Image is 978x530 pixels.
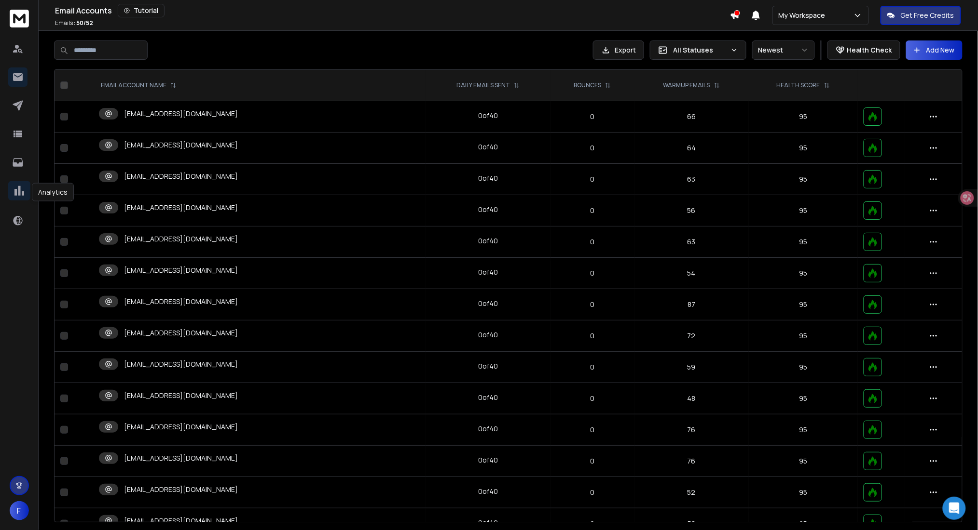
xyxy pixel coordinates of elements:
[749,226,858,258] td: 95
[55,4,730,17] div: Email Accounts
[749,414,858,446] td: 95
[478,205,498,214] div: 0 of 40
[634,352,749,383] td: 59
[634,101,749,132] td: 66
[749,132,858,164] td: 95
[556,331,628,341] p: 0
[556,362,628,372] p: 0
[124,203,238,212] p: [EMAIL_ADDRESS][DOMAIN_NAME]
[749,477,858,508] td: 95
[634,414,749,446] td: 76
[118,4,165,17] button: Tutorial
[124,359,238,369] p: [EMAIL_ADDRESS][DOMAIN_NAME]
[478,173,498,183] div: 0 of 40
[593,40,644,60] button: Export
[478,518,498,528] div: 0 of 40
[749,383,858,414] td: 95
[674,45,727,55] p: All Statuses
[556,206,628,215] p: 0
[749,164,858,195] td: 95
[124,109,238,119] p: [EMAIL_ADDRESS][DOMAIN_NAME]
[634,289,749,320] td: 87
[124,391,238,400] p: [EMAIL_ADDRESS][DOMAIN_NAME]
[881,6,961,25] button: Get Free Credits
[101,81,176,89] div: EMAIL ACCOUNT NAME
[749,446,858,477] td: 95
[634,226,749,258] td: 63
[574,81,601,89] p: BOUNCES
[124,234,238,244] p: [EMAIL_ADDRESS][DOMAIN_NAME]
[634,477,749,508] td: 52
[634,383,749,414] td: 48
[752,40,815,60] button: Newest
[478,393,498,402] div: 0 of 40
[124,453,238,463] p: [EMAIL_ADDRESS][DOMAIN_NAME]
[478,267,498,277] div: 0 of 40
[556,174,628,184] p: 0
[478,330,498,340] div: 0 of 40
[634,164,749,195] td: 63
[124,516,238,526] p: [EMAIL_ADDRESS][DOMAIN_NAME]
[124,140,238,150] p: [EMAIL_ADDRESS][DOMAIN_NAME]
[749,320,858,352] td: 95
[556,237,628,247] p: 0
[749,289,858,320] td: 95
[634,195,749,226] td: 56
[456,81,510,89] p: DAILY EMAILS SENT
[10,501,29,520] button: F
[478,236,498,246] div: 0 of 40
[478,487,498,496] div: 0 of 40
[124,485,238,494] p: [EMAIL_ADDRESS][DOMAIN_NAME]
[556,456,628,466] p: 0
[634,320,749,352] td: 72
[124,328,238,338] p: [EMAIL_ADDRESS][DOMAIN_NAME]
[478,299,498,308] div: 0 of 40
[749,352,858,383] td: 95
[749,195,858,226] td: 95
[634,258,749,289] td: 54
[556,394,628,403] p: 0
[556,112,628,121] p: 0
[634,132,749,164] td: 64
[663,81,710,89] p: WARMUP EMAILS
[478,111,498,120] div: 0 of 40
[847,45,892,55] p: Health Check
[55,19,93,27] p: Emails :
[777,81,820,89] p: HEALTH SCORE
[478,424,498,434] div: 0 of 40
[76,19,93,27] span: 50 / 52
[124,172,238,181] p: [EMAIL_ADDRESS][DOMAIN_NAME]
[634,446,749,477] td: 76
[901,11,954,20] p: Get Free Credits
[124,297,238,306] p: [EMAIL_ADDRESS][DOMAIN_NAME]
[124,265,238,275] p: [EMAIL_ADDRESS][DOMAIN_NAME]
[827,40,900,60] button: Health Check
[943,497,966,520] div: Open Intercom Messenger
[32,183,74,201] div: Analytics
[779,11,829,20] p: My Workspace
[749,101,858,132] td: 95
[478,142,498,152] div: 0 of 40
[749,258,858,289] td: 95
[556,143,628,153] p: 0
[556,488,628,497] p: 0
[124,422,238,432] p: [EMAIL_ADDRESS][DOMAIN_NAME]
[478,361,498,371] div: 0 of 40
[556,268,628,278] p: 0
[556,300,628,309] p: 0
[906,40,963,60] button: Add New
[478,455,498,465] div: 0 of 40
[556,425,628,435] p: 0
[556,519,628,529] p: 0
